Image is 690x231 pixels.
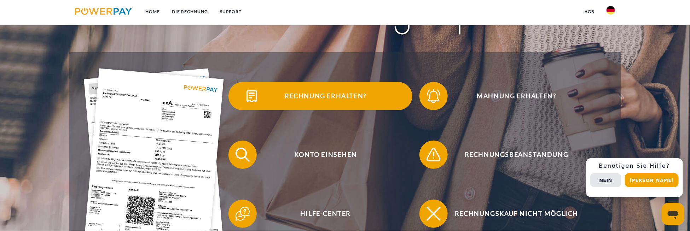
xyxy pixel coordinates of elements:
[662,203,684,225] iframe: Schaltfläche zum Öffnen des Messaging-Fensters
[590,162,679,170] h3: Benötigen Sie Hilfe?
[430,200,603,228] span: Rechnungskauf nicht möglich
[139,5,166,18] a: Home
[228,82,412,110] button: Rechnung erhalten?
[579,5,601,18] a: agb
[586,158,683,197] div: Schnellhilfe
[430,82,603,110] span: Mahnung erhalten?
[419,82,603,110] button: Mahnung erhalten?
[228,200,412,228] button: Hilfe-Center
[228,141,412,169] button: Konto einsehen
[214,5,248,18] a: SUPPORT
[425,205,442,223] img: qb_close.svg
[419,200,603,228] button: Rechnungskauf nicht möglich
[243,87,261,105] img: qb_bill.svg
[625,173,679,187] button: [PERSON_NAME]
[234,205,251,223] img: qb_help.svg
[166,5,214,18] a: DIE RECHNUNG
[239,82,412,110] span: Rechnung erhalten?
[234,146,251,164] img: qb_search.svg
[75,8,132,15] img: logo-powerpay.svg
[239,141,412,169] span: Konto einsehen
[239,200,412,228] span: Hilfe-Center
[607,6,615,14] img: de
[430,141,603,169] span: Rechnungsbeanstandung
[419,141,603,169] button: Rechnungsbeanstandung
[590,173,621,187] button: Nein
[425,146,442,164] img: qb_warning.svg
[425,87,442,105] img: qb_bell.svg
